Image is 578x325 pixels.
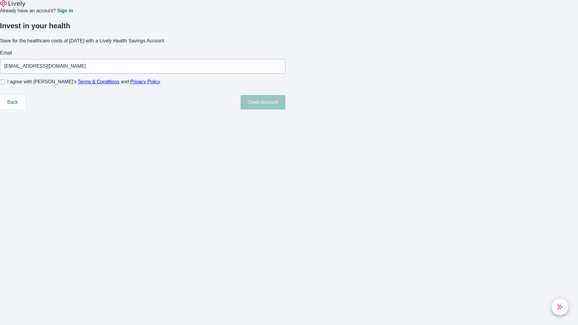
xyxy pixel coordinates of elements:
a: Terms & Conditions [78,79,120,84]
a: Privacy Policy [130,79,160,84]
svg: Lively AI Assistant [557,304,563,310]
a: Sign in [57,8,73,13]
button: chat [552,299,568,315]
span: I agree with [PERSON_NAME]’s and [7,78,160,85]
